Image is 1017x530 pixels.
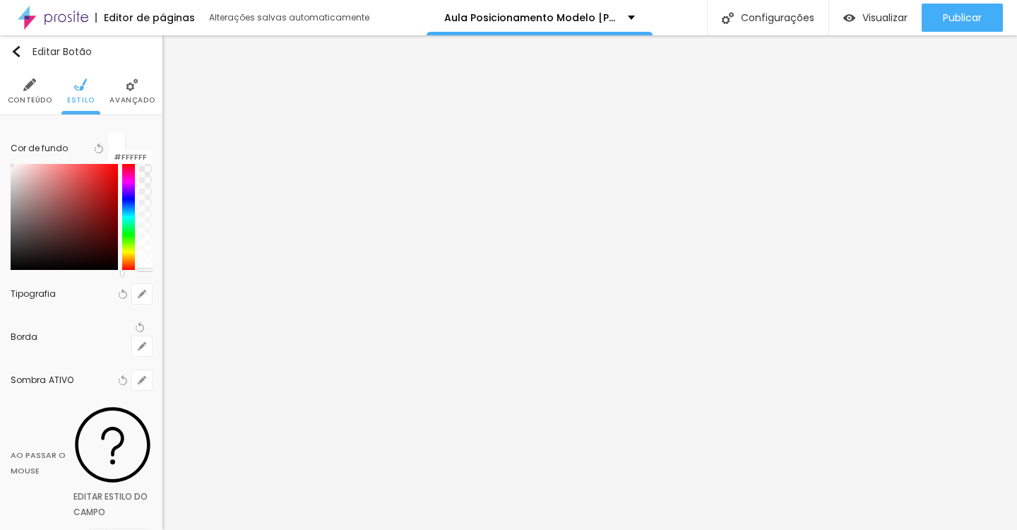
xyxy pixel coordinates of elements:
[109,97,155,104] span: Avançado
[95,13,195,23] div: Editor de páginas
[126,78,138,91] img: Icone
[11,333,132,341] div: Borda
[11,376,46,384] div: Sombra
[67,97,95,104] span: Estilo
[444,13,617,23] p: Aula Posicionamento Modelo [PERSON_NAME]
[11,46,22,57] img: Icone
[49,376,73,384] span: ATIVO
[922,4,1003,32] button: Publicar
[209,13,371,22] div: Alterações salvas automaticamente
[11,46,92,57] div: Editar Botão
[73,406,152,484] img: Icone dúvida
[162,35,1017,530] iframe: Editor
[11,290,115,298] div: Tipografia
[11,144,68,153] div: Cor de fundo
[722,12,734,24] img: Icone
[11,447,73,478] div: Ao passar o mouse
[11,397,152,522] div: Ao passar o mouseIcone dúvidaEditar estilo do campo
[73,489,152,520] div: Editar estilo do campo
[862,12,908,23] span: Visualizar
[8,97,52,104] span: Conteúdo
[943,12,982,23] span: Publicar
[74,78,87,91] img: Icone
[843,12,855,24] img: view-1.svg
[829,4,922,32] button: Visualizar
[23,78,36,91] img: Icone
